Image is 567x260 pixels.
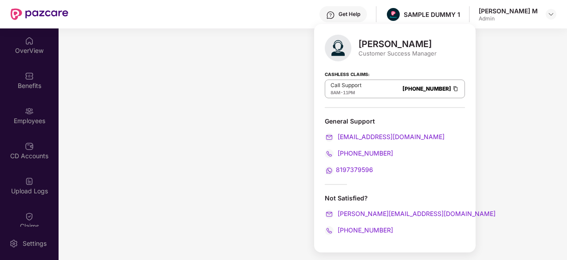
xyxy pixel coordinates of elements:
a: [EMAIL_ADDRESS][DOMAIN_NAME] [325,133,445,140]
img: svg+xml;base64,PHN2ZyB4bWxucz0iaHR0cDovL3d3dy53My5vcmcvMjAwMC9zdmciIHhtbG5zOnhsaW5rPSJodHRwOi8vd3... [325,35,351,61]
div: Not Satisfied? [325,194,465,235]
div: Customer Success Manager [358,49,437,57]
img: svg+xml;base64,PHN2ZyBpZD0iQ2xhaW0iIHhtbG5zPSJodHRwOi8vd3d3LnczLm9yZy8yMDAwL3N2ZyIgd2lkdGg9IjIwIi... [25,212,34,221]
img: svg+xml;base64,PHN2ZyB4bWxucz0iaHR0cDovL3d3dy53My5vcmcvMjAwMC9zdmciIHdpZHRoPSIyMCIgaGVpZ2h0PSIyMC... [325,149,334,158]
a: 8197379596 [325,166,373,173]
a: [PERSON_NAME][EMAIL_ADDRESS][DOMAIN_NAME] [325,210,496,217]
img: svg+xml;base64,PHN2ZyBpZD0iSGVscC0zMngzMiIgeG1sbnM9Imh0dHA6Ly93d3cudzMub3JnLzIwMDAvc3ZnIiB3aWR0aD... [326,11,335,20]
span: 8197379596 [336,166,373,173]
div: - [331,89,362,96]
img: svg+xml;base64,PHN2ZyB4bWxucz0iaHR0cDovL3d3dy53My5vcmcvMjAwMC9zdmciIHdpZHRoPSIyMCIgaGVpZ2h0PSIyMC... [325,133,334,142]
div: General Support [325,117,465,175]
img: New Pazcare Logo [11,8,68,20]
div: Get Help [339,11,360,18]
span: [PHONE_NUMBER] [336,149,393,157]
a: [PHONE_NUMBER] [325,149,393,157]
img: svg+xml;base64,PHN2ZyBpZD0iRHJvcGRvd24tMzJ4MzIiIHhtbG5zPSJodHRwOi8vd3d3LnczLm9yZy8yMDAwL3N2ZyIgd2... [547,11,555,18]
div: SAMPLE DUMMY 1 [404,10,460,19]
img: svg+xml;base64,PHN2ZyB4bWxucz0iaHR0cDovL3d3dy53My5vcmcvMjAwMC9zdmciIHdpZHRoPSIyMCIgaGVpZ2h0PSIyMC... [325,166,334,175]
img: svg+xml;base64,PHN2ZyBpZD0iRW1wbG95ZWVzIiB4bWxucz0iaHR0cDovL3d3dy53My5vcmcvMjAwMC9zdmciIHdpZHRoPS... [25,107,34,116]
span: [EMAIL_ADDRESS][DOMAIN_NAME] [336,133,445,140]
div: [PERSON_NAME] M [479,7,538,15]
div: [PERSON_NAME] [358,39,437,49]
div: Settings [20,239,49,248]
div: Admin [479,15,538,22]
span: [PHONE_NUMBER] [336,226,393,234]
img: svg+xml;base64,PHN2ZyBpZD0iVXBsb2FkX0xvZ3MiIGRhdGEtbmFtZT0iVXBsb2FkIExvZ3MiIHhtbG5zPSJodHRwOi8vd3... [25,177,34,186]
strong: Cashless Claims: [325,69,370,79]
img: svg+xml;base64,PHN2ZyBpZD0iU2V0dGluZy0yMHgyMCIgeG1sbnM9Imh0dHA6Ly93d3cudzMub3JnLzIwMDAvc3ZnIiB3aW... [9,239,18,248]
div: Not Satisfied? [325,194,465,202]
span: 11PM [343,90,355,95]
img: Clipboard Icon [452,85,459,92]
a: [PHONE_NUMBER] [325,226,393,234]
span: [PERSON_NAME][EMAIL_ADDRESS][DOMAIN_NAME] [336,210,496,217]
div: General Support [325,117,465,125]
img: svg+xml;base64,PHN2ZyB4bWxucz0iaHR0cDovL3d3dy53My5vcmcvMjAwMC9zdmciIHdpZHRoPSIyMCIgaGVpZ2h0PSIyMC... [325,226,334,235]
img: svg+xml;base64,PHN2ZyB4bWxucz0iaHR0cDovL3d3dy53My5vcmcvMjAwMC9zdmciIHdpZHRoPSIyMCIgaGVpZ2h0PSIyMC... [325,210,334,219]
span: 8AM [331,90,340,95]
img: Pazcare_Alternative_logo-01-01.png [387,8,400,21]
p: Call Support [331,82,362,89]
img: svg+xml;base64,PHN2ZyBpZD0iSG9tZSIgeG1sbnM9Imh0dHA6Ly93d3cudzMub3JnLzIwMDAvc3ZnIiB3aWR0aD0iMjAiIG... [25,36,34,45]
img: svg+xml;base64,PHN2ZyBpZD0iQ0RfQWNjb3VudHMiIGRhdGEtbmFtZT0iQ0QgQWNjb3VudHMiIHhtbG5zPSJodHRwOi8vd3... [25,142,34,151]
a: [PHONE_NUMBER] [402,85,451,92]
img: svg+xml;base64,PHN2ZyBpZD0iQmVuZWZpdHMiIHhtbG5zPSJodHRwOi8vd3d3LnczLm9yZy8yMDAwL3N2ZyIgd2lkdGg9Ij... [25,72,34,80]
